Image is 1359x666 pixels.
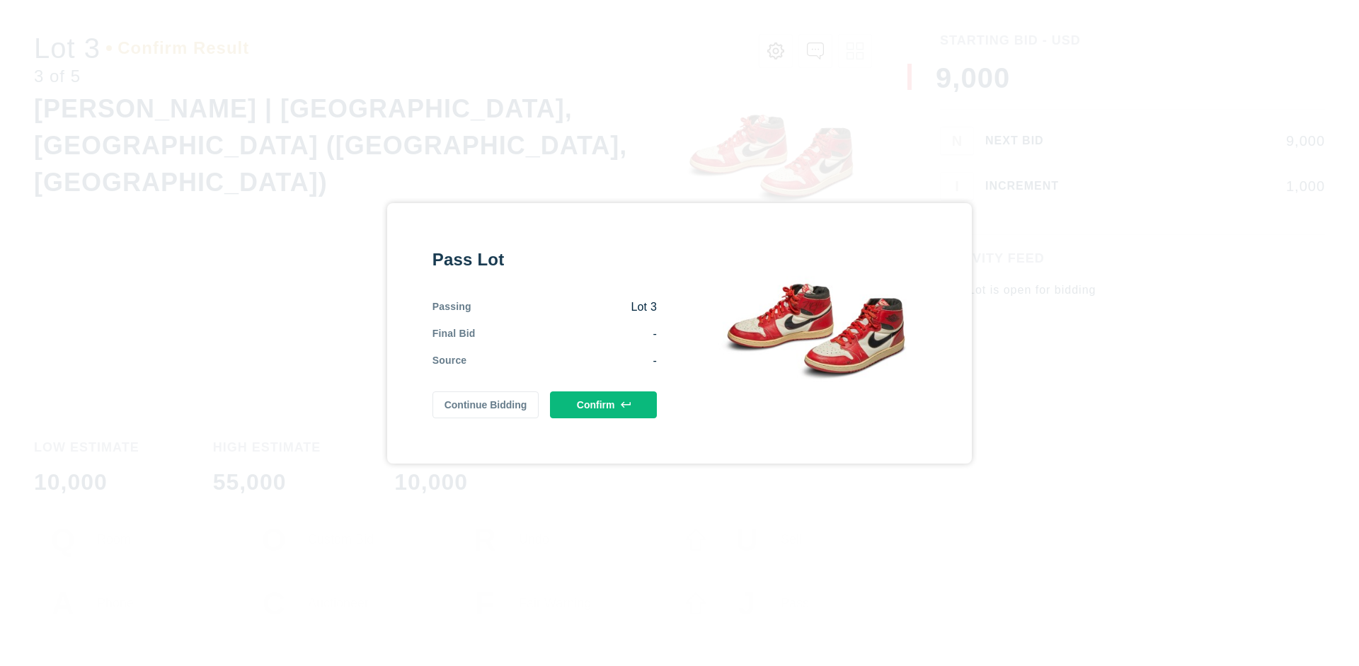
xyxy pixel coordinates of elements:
[471,299,657,315] div: Lot 3
[432,326,476,342] div: Final Bid
[432,299,471,315] div: Passing
[550,391,657,418] button: Confirm
[432,353,467,369] div: Source
[466,353,657,369] div: -
[476,326,657,342] div: -
[432,248,657,271] div: Pass Lot
[432,391,539,418] button: Continue Bidding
